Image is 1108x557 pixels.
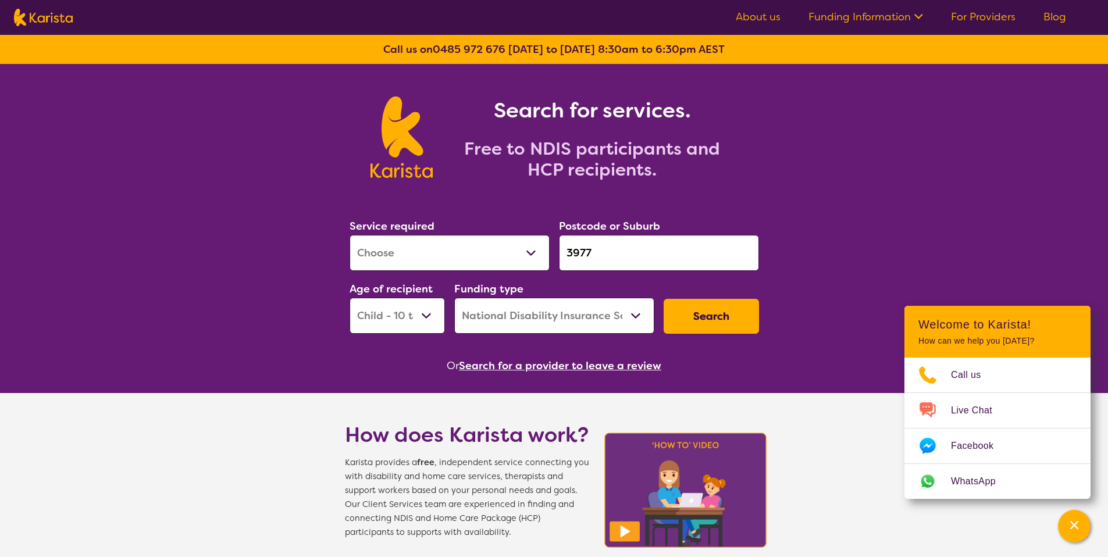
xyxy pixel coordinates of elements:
[559,219,660,233] label: Postcode or Suburb
[345,421,589,449] h1: How does Karista work?
[417,457,434,468] b: free
[447,97,738,124] h1: Search for services.
[951,402,1006,419] span: Live Chat
[951,10,1016,24] a: For Providers
[370,97,433,178] img: Karista logo
[433,42,505,56] a: 0485 972 676
[951,473,1010,490] span: WhatsApp
[918,336,1077,346] p: How can we help you [DATE]?
[918,317,1077,331] h2: Welcome to Karista!
[808,10,923,24] a: Funding Information
[454,282,523,296] label: Funding type
[951,437,1007,455] span: Facebook
[904,358,1091,499] ul: Choose channel
[1043,10,1066,24] a: Blog
[345,456,589,540] span: Karista provides a , independent service connecting you with disability and home care services, t...
[904,464,1091,499] a: Web link opens in a new tab.
[350,282,433,296] label: Age of recipient
[559,235,759,271] input: Type
[601,429,771,551] img: Karista video
[447,138,738,180] h2: Free to NDIS participants and HCP recipients.
[459,357,661,374] button: Search for a provider to leave a review
[736,10,781,24] a: About us
[350,219,434,233] label: Service required
[1058,510,1091,542] button: Channel Menu
[447,357,459,374] span: Or
[383,42,725,56] b: Call us on [DATE] to [DATE] 8:30am to 6:30pm AEST
[951,366,995,384] span: Call us
[14,9,73,26] img: Karista logo
[904,306,1091,499] div: Channel Menu
[664,299,759,334] button: Search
